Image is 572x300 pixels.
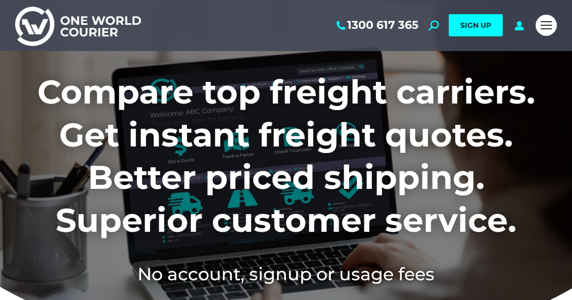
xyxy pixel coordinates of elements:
span: SIGN UP [460,21,491,30]
img: One World Courier [15,5,141,46]
h1: Compare top freight carriers. Get instant freight quotes. Better priced shipping. Superior custom... [15,71,557,241]
a: 1300 617 365 [335,19,418,32]
a: SIGN UP [449,14,503,36]
a: Mobile menu icon [536,15,557,36]
h2: No account, signup or usage fees [15,262,557,286]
